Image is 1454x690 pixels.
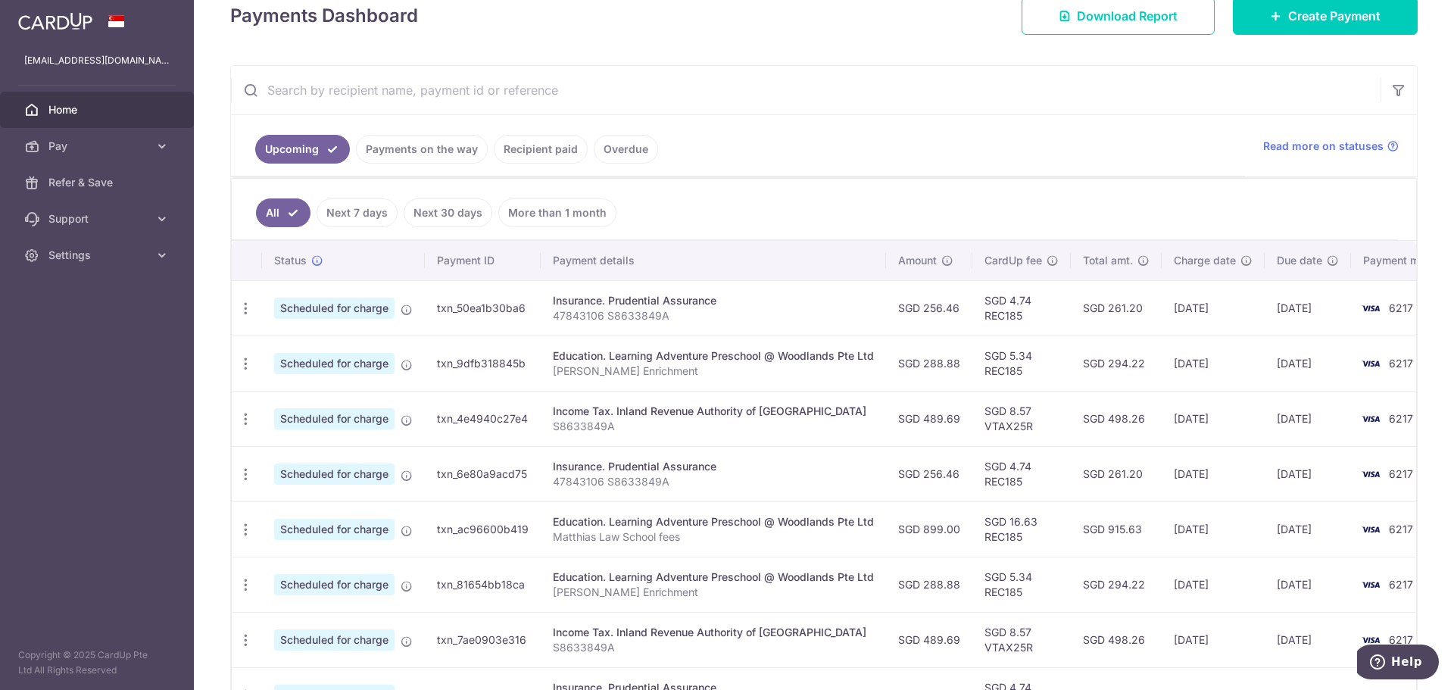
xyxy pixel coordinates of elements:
img: CardUp [18,12,92,30]
span: Scheduled for charge [274,464,395,485]
td: txn_81654bb18ca [425,557,541,612]
img: Bank Card [1356,465,1386,483]
span: 6217 [1389,633,1413,646]
span: Status [274,253,307,268]
td: [DATE] [1162,391,1265,446]
p: S8633849A [553,419,874,434]
td: SGD 294.22 [1071,557,1162,612]
p: [PERSON_NAME] Enrichment [553,585,874,600]
span: Scheduled for charge [274,408,395,429]
img: Bank Card [1356,520,1386,539]
td: [DATE] [1265,557,1351,612]
td: SGD 5.34 REC185 [972,557,1071,612]
p: 47843106 S8633849A [553,308,874,323]
span: 6217 [1389,301,1413,314]
span: Settings [48,248,148,263]
td: [DATE] [1265,336,1351,391]
span: Support [48,211,148,226]
td: SGD 288.88 [886,336,972,391]
div: Education. Learning Adventure Preschool @ Woodlands Pte Ltd [553,514,874,529]
img: Bank Card [1356,576,1386,594]
td: SGD 16.63 REC185 [972,501,1071,557]
a: Next 7 days [317,198,398,227]
p: S8633849A [553,640,874,655]
td: SGD 899.00 [886,501,972,557]
td: SGD 498.26 [1071,612,1162,667]
td: [DATE] [1265,391,1351,446]
span: Due date [1277,253,1322,268]
div: Insurance. Prudential Assurance [553,459,874,474]
th: Payment details [541,241,886,280]
td: [DATE] [1162,446,1265,501]
td: SGD 498.26 [1071,391,1162,446]
td: [DATE] [1162,612,1265,667]
p: [PERSON_NAME] Enrichment [553,364,874,379]
td: txn_6e80a9acd75 [425,446,541,501]
a: Overdue [594,135,658,164]
span: Scheduled for charge [274,519,395,540]
td: [DATE] [1265,612,1351,667]
span: Refer & Save [48,175,148,190]
a: All [256,198,310,227]
span: Download Report [1077,7,1178,25]
div: Insurance. Prudential Assurance [553,293,874,308]
td: SGD 261.20 [1071,446,1162,501]
span: Scheduled for charge [274,353,395,374]
h4: Payments Dashboard [230,2,418,30]
td: [DATE] [1265,446,1351,501]
th: Payment ID [425,241,541,280]
td: SGD 294.22 [1071,336,1162,391]
p: 47843106 S8633849A [553,474,874,489]
input: Search by recipient name, payment id or reference [231,66,1381,114]
a: Payments on the way [356,135,488,164]
span: 6217 [1389,412,1413,425]
td: [DATE] [1265,280,1351,336]
div: Income Tax. Inland Revenue Authority of [GEOGRAPHIC_DATA] [553,625,874,640]
td: SGD 4.74 REC185 [972,280,1071,336]
span: Charge date [1174,253,1236,268]
td: [DATE] [1162,280,1265,336]
span: Scheduled for charge [274,574,395,595]
span: Scheduled for charge [274,298,395,319]
td: SGD 5.34 REC185 [972,336,1071,391]
span: Home [48,102,148,117]
div: Education. Learning Adventure Preschool @ Woodlands Pte Ltd [553,570,874,585]
a: More than 1 month [498,198,616,227]
span: 6217 [1389,578,1413,591]
td: SGD 489.69 [886,391,972,446]
td: SGD 256.46 [886,446,972,501]
span: 6217 [1389,357,1413,370]
img: Bank Card [1356,631,1386,649]
td: SGD 8.57 VTAX25R [972,612,1071,667]
td: SGD 256.46 [886,280,972,336]
td: [DATE] [1162,557,1265,612]
td: SGD 915.63 [1071,501,1162,557]
p: [EMAIL_ADDRESS][DOMAIN_NAME] [24,53,170,68]
td: txn_ac96600b419 [425,501,541,557]
td: [DATE] [1162,336,1265,391]
a: Read more on statuses [1263,139,1399,154]
img: Bank Card [1356,299,1386,317]
a: Upcoming [255,135,350,164]
span: 6217 [1389,467,1413,480]
span: Scheduled for charge [274,629,395,651]
td: [DATE] [1265,501,1351,557]
img: Bank Card [1356,410,1386,428]
iframe: Opens a widget where you can find more information [1357,645,1439,682]
td: [DATE] [1162,501,1265,557]
td: SGD 261.20 [1071,280,1162,336]
td: SGD 489.69 [886,612,972,667]
span: Amount [898,253,937,268]
span: 6217 [1389,523,1413,535]
td: SGD 288.88 [886,557,972,612]
a: Recipient paid [494,135,588,164]
span: CardUp fee [984,253,1042,268]
div: Education. Learning Adventure Preschool @ Woodlands Pte Ltd [553,348,874,364]
span: Total amt. [1083,253,1133,268]
td: txn_7ae0903e316 [425,612,541,667]
td: txn_50ea1b30ba6 [425,280,541,336]
td: SGD 8.57 VTAX25R [972,391,1071,446]
p: Matthias Law School fees [553,529,874,545]
a: Next 30 days [404,198,492,227]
